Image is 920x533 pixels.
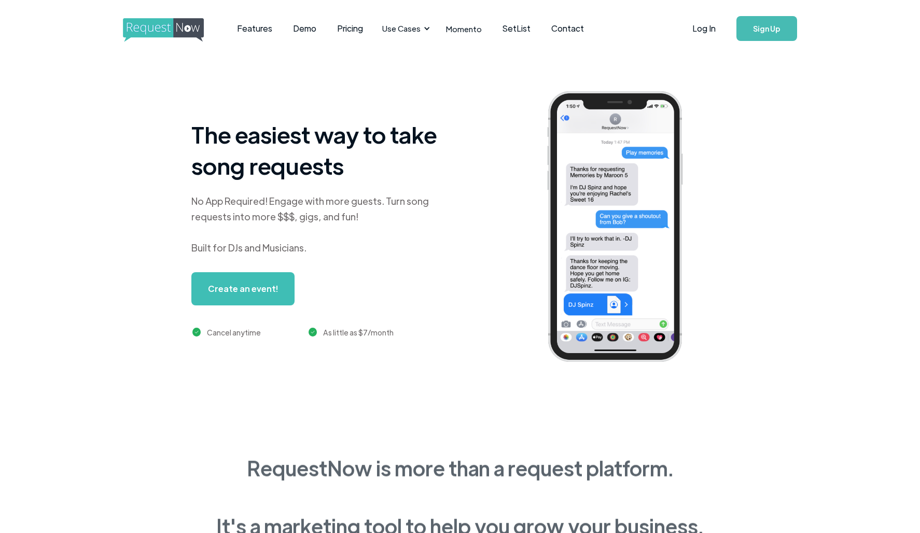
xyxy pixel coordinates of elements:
a: Demo [283,12,327,45]
img: green checkmark [192,328,201,336]
div: Cancel anytime [207,326,261,339]
img: green checkmark [309,328,317,336]
div: As little as $7/month [323,326,394,339]
a: Sign Up [736,16,797,41]
a: Momento [436,13,492,44]
a: home [123,18,201,39]
div: Use Cases [382,23,421,34]
h1: The easiest way to take song requests [191,119,451,181]
img: iphone screenshot [535,84,710,373]
a: Create an event! [191,272,295,305]
div: Use Cases [376,12,433,45]
a: SetList [492,12,541,45]
a: Contact [541,12,594,45]
div: No App Required! Engage with more guests. Turn song requests into more $$$, gigs, and fun! Built ... [191,193,451,256]
a: Features [227,12,283,45]
a: Pricing [327,12,373,45]
a: Log In [682,10,726,47]
img: requestnow logo [123,18,223,42]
